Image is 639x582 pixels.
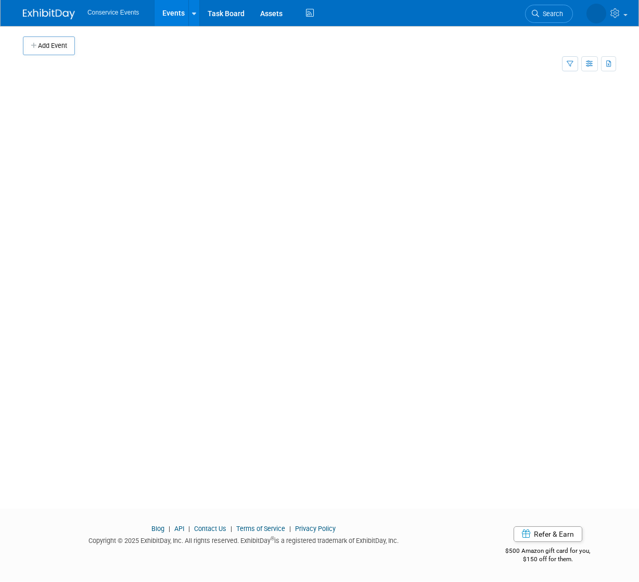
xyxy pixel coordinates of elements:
[236,525,285,533] a: Terms of Service
[480,555,617,564] div: $150 off for them.
[23,9,75,19] img: ExhibitDay
[514,526,582,542] a: Refer & Earn
[228,525,235,533] span: |
[271,536,274,541] sup: ®
[23,534,464,546] div: Copyright © 2025 ExhibitDay, Inc. All rights reserved. ExhibitDay is a registered trademark of Ex...
[186,525,193,533] span: |
[480,540,617,564] div: $500 Amazon gift card for you,
[287,525,293,533] span: |
[23,36,75,55] button: Add Event
[166,525,173,533] span: |
[586,4,606,23] img: Amiee Griffey
[174,525,184,533] a: API
[539,10,563,18] span: Search
[151,525,164,533] a: Blog
[525,5,573,23] a: Search
[194,525,226,533] a: Contact Us
[295,525,336,533] a: Privacy Policy
[87,9,139,16] span: Conservice Events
